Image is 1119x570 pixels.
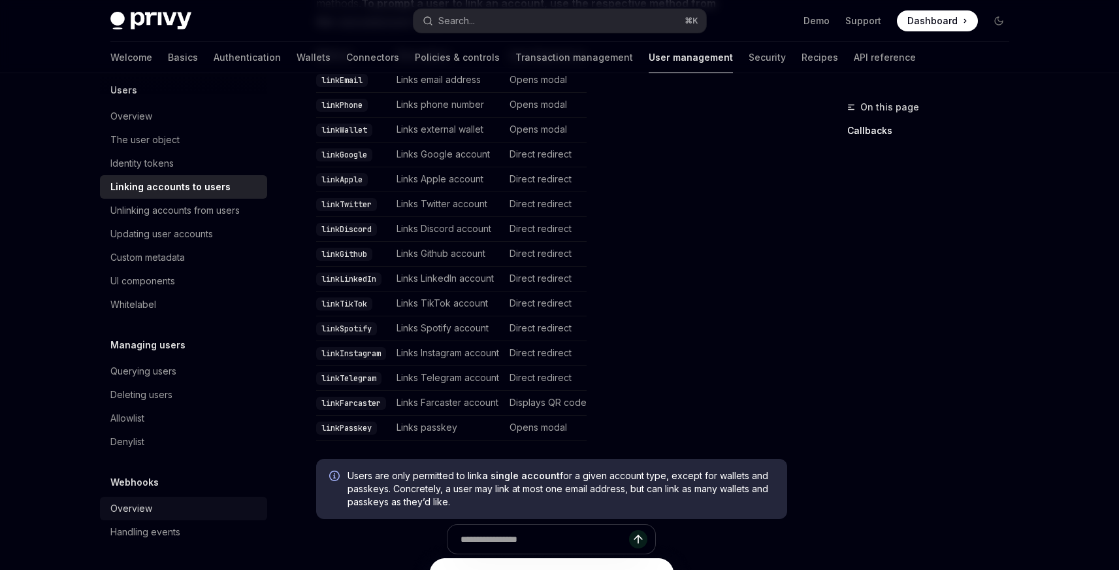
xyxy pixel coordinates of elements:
[391,416,504,441] td: Links passkey
[316,74,368,87] code: linkEmail
[100,430,267,454] a: Denylist
[110,337,186,353] h5: Managing users
[100,105,267,128] a: Overview
[504,366,587,391] td: Direct redirect
[391,267,504,292] td: Links LinkedIn account
[110,273,175,289] div: UI components
[316,322,377,335] code: linkSpotify
[415,42,500,73] a: Policies & controls
[854,42,916,73] a: API reference
[100,175,267,199] a: Linking accounts to users
[110,179,231,195] div: Linking accounts to users
[391,68,504,93] td: Links email address
[316,397,386,410] code: linkFarcaster
[316,347,386,360] code: linkInstagram
[316,273,381,286] code: linkLinkedIn
[110,132,180,148] div: The user object
[110,524,180,540] div: Handling events
[845,14,881,27] a: Support
[100,246,267,269] a: Custom metadata
[110,226,213,242] div: Updating user accounts
[110,387,172,403] div: Deleting users
[461,525,629,554] input: Ask a question...
[100,199,267,222] a: Unlinking accounts from users
[329,471,342,484] svg: Info
[316,422,377,435] code: linkPasskey
[629,530,647,548] button: Send message
[110,156,174,171] div: Identity tokens
[297,42,331,73] a: Wallets
[803,14,830,27] a: Demo
[391,142,504,167] td: Links Google account
[214,42,281,73] a: Authentication
[504,341,587,366] td: Direct redirect
[110,250,185,265] div: Custom metadata
[988,10,1009,31] button: Toggle dark mode
[100,128,267,152] a: The user object
[110,363,176,379] div: Querying users
[316,124,372,137] code: linkWallet
[504,68,587,93] td: Opens modal
[391,217,504,242] td: Links Discord account
[391,366,504,391] td: Links Telegram account
[504,316,587,341] td: Direct redirect
[168,42,198,73] a: Basics
[316,372,381,385] code: linkTelegram
[504,167,587,192] td: Direct redirect
[414,9,706,33] button: Open search
[391,93,504,118] td: Links phone number
[749,42,786,73] a: Security
[391,391,504,416] td: Links Farcaster account
[348,469,774,509] span: Users are only permitted to link for a given account type, except for wallets and passkeys. Concr...
[100,360,267,383] a: Querying users
[316,223,377,236] code: linkDiscord
[110,501,152,516] div: Overview
[316,173,368,186] code: linkApple
[438,13,475,29] div: Search...
[100,497,267,520] a: Overview
[316,198,377,211] code: linkTwitter
[110,411,144,426] div: Allowlist
[504,267,587,292] td: Direct redirect
[110,297,156,312] div: Whitelabel
[100,152,267,175] a: Identity tokens
[110,475,159,490] h5: Webhooks
[504,242,587,267] td: Direct redirect
[316,297,372,310] code: linkTikTok
[685,16,698,26] span: ⌘ K
[110,203,240,218] div: Unlinking accounts from users
[515,42,633,73] a: Transaction management
[100,407,267,430] a: Allowlist
[504,118,587,142] td: Opens modal
[504,391,587,416] td: Displays QR code
[346,42,399,73] a: Connectors
[391,167,504,192] td: Links Apple account
[504,192,587,217] td: Direct redirect
[110,42,152,73] a: Welcome
[391,118,504,142] td: Links external wallet
[504,93,587,118] td: Opens modal
[907,14,958,27] span: Dashboard
[110,434,144,450] div: Denylist
[504,217,587,242] td: Direct redirect
[100,222,267,246] a: Updating user accounts
[316,148,372,161] code: linkGoogle
[316,99,368,112] code: linkPhone
[316,248,372,261] code: linkGithub
[100,520,267,544] a: Handling events
[100,383,267,407] a: Deleting users
[897,10,978,31] a: Dashboard
[391,341,504,366] td: Links Instagram account
[649,42,733,73] a: User management
[100,293,267,316] a: Whitelabel
[100,269,267,293] a: UI components
[110,109,152,124] div: Overview
[482,470,560,481] strong: a single account
[391,316,504,341] td: Links Spotify account
[504,416,587,441] td: Opens modal
[391,242,504,267] td: Links Github account
[504,142,587,167] td: Direct redirect
[860,99,919,115] span: On this page
[504,292,587,316] td: Direct redirect
[802,42,838,73] a: Recipes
